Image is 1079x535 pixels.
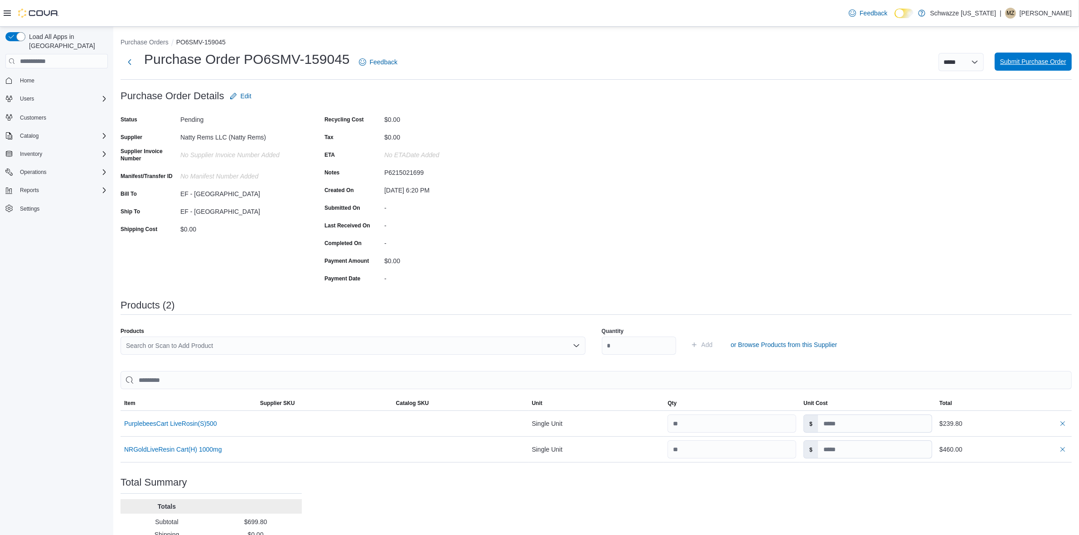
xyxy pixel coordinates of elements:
label: Supplier Invoice Number [121,148,177,162]
button: Open list of options [573,342,580,349]
label: Status [121,116,137,123]
span: Home [16,75,108,86]
span: Unit [532,400,542,407]
div: [DATE] 6:20 PM [384,183,506,194]
div: No Manifest Number added [180,169,302,180]
span: Add [702,340,713,349]
span: Customers [16,111,108,123]
span: Settings [20,205,39,212]
nav: An example of EuiBreadcrumbs [121,38,1072,48]
h1: Purchase Order PO6SMV-159045 [144,50,350,68]
label: Bill To [121,190,137,198]
img: Cova [18,9,59,18]
label: Recycling Cost [324,116,364,123]
span: Catalog [20,132,39,140]
button: Reports [16,185,43,196]
div: $460.00 [939,444,1068,455]
span: Operations [16,167,108,178]
h3: Total Summary [121,477,187,488]
label: Last Received On [324,222,370,229]
button: Next [121,53,139,71]
span: Reports [20,187,39,194]
span: Settings [16,203,108,214]
nav: Complex example [5,70,108,239]
label: Ship To [121,208,140,215]
label: Payment Amount [324,257,369,265]
span: Catalog [16,130,108,141]
div: $0.00 [384,254,506,265]
button: Submit Purchase Order [995,53,1072,71]
span: Load All Apps in [GEOGRAPHIC_DATA] [25,32,108,50]
button: Item [121,396,256,410]
label: ETA [324,151,335,159]
button: Unit Cost [800,396,936,410]
button: Edit [226,87,255,105]
div: No Supplier Invoice Number added [180,148,302,159]
label: Created On [324,187,354,194]
span: Users [20,95,34,102]
div: - [384,271,506,282]
button: Inventory [16,149,46,159]
span: Home [20,77,34,84]
span: Inventory [16,149,108,159]
button: Inventory [2,148,111,160]
p: Schwazze [US_STATE] [930,8,996,19]
div: - [384,201,506,212]
label: Shipping Cost [121,226,157,233]
div: $0.00 [384,112,506,123]
p: [PERSON_NAME] [1020,8,1072,19]
button: Operations [2,166,111,178]
div: P6215021699 [384,165,506,176]
span: Supplier SKU [260,400,295,407]
button: Users [2,92,111,105]
a: Settings [16,203,43,214]
span: Qty [668,400,677,407]
button: Users [16,93,38,104]
div: EF - [GEOGRAPHIC_DATA] [180,187,302,198]
label: $ [804,415,818,432]
label: Products [121,328,144,335]
label: Manifest/Transfer ID [121,173,173,180]
div: $0.00 [180,222,302,233]
span: Item [124,400,135,407]
div: Natty Rems LLC (Natty Rems) [180,130,302,141]
p: Totals [124,502,209,511]
div: Mengistu Zebulun [1005,8,1016,19]
span: Inventory [20,150,42,158]
h3: Products (2) [121,300,175,311]
span: Dark Mode [895,18,895,19]
a: Feedback [845,4,891,22]
button: Total [936,396,1072,410]
button: Home [2,74,111,87]
label: Tax [324,134,334,141]
span: Catalog SKU [396,400,429,407]
div: No ETADate added [384,148,506,159]
button: Unit [528,396,664,410]
span: MZ [1006,8,1014,19]
div: Pending [180,112,302,123]
button: Catalog SKU [392,396,528,410]
button: or Browse Products from this Supplier [727,336,841,354]
span: Unit Cost [803,400,827,407]
label: Quantity [602,328,624,335]
button: NRGoldLiveResin Cart(H) 1000mg [124,446,222,453]
a: Feedback [355,53,401,71]
button: Catalog [2,130,111,142]
label: Submitted On [324,204,360,212]
button: Supplier SKU [256,396,392,410]
span: Users [16,93,108,104]
a: Home [16,75,38,86]
label: Supplier [121,134,142,141]
span: Feedback [860,9,887,18]
button: Catalog [16,130,42,141]
span: Edit [241,92,252,101]
h3: Purchase Order Details [121,91,224,101]
span: Submit Purchase Order [1000,57,1066,66]
div: $239.80 [939,418,1068,429]
p: $699.80 [213,517,298,526]
button: Purchase Orders [121,39,169,46]
span: Feedback [370,58,397,67]
label: Completed On [324,240,362,247]
button: Add [687,336,716,354]
span: Reports [16,185,108,196]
